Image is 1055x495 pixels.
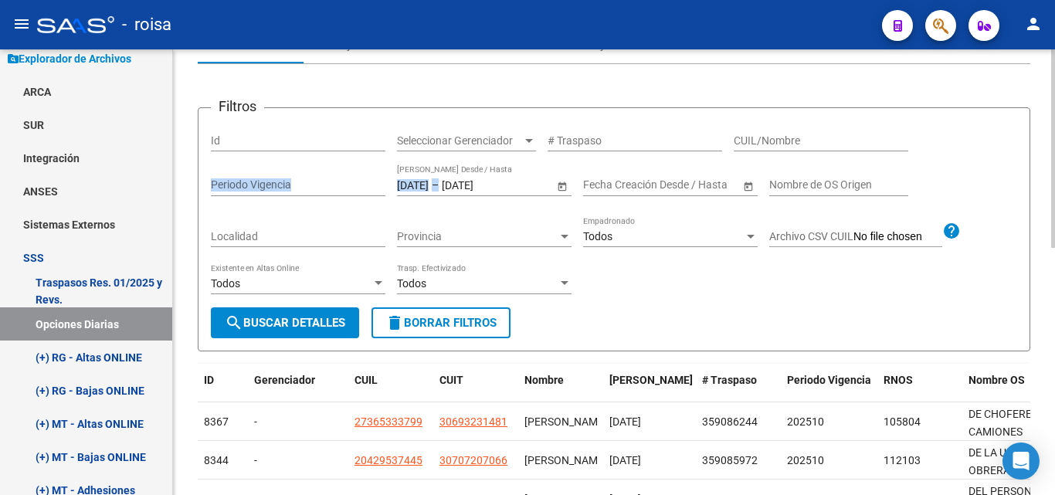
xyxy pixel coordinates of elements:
datatable-header-cell: Fecha Traspaso [603,364,696,415]
span: 8367 [204,415,229,428]
span: Buscar Detalles [225,316,345,330]
datatable-header-cell: RNOS [877,364,962,415]
span: # Traspaso [702,374,757,386]
mat-icon: delete [385,314,404,332]
datatable-header-cell: Nombre [518,364,603,415]
mat-icon: help [942,222,961,240]
input: Fecha fin [442,178,517,192]
button: Borrar Filtros [371,307,511,338]
button: Open calendar [554,178,570,194]
span: 30707207066 [439,454,507,466]
datatable-header-cell: CUIT [433,364,518,415]
datatable-header-cell: Periodo Vigencia [781,364,877,415]
datatable-header-cell: # Traspaso [696,364,781,415]
span: Nombre OS [968,374,1025,386]
span: 112103 [884,454,921,466]
button: Buscar Detalles [211,307,359,338]
span: [PERSON_NAME] [609,374,693,386]
span: 202510 [787,415,824,428]
span: [PERSON_NAME] [524,454,607,466]
span: 8344 [204,454,229,466]
div: [DATE] [609,452,690,470]
span: Borrar Filtros [385,316,497,330]
span: 202510 [787,454,824,466]
input: Fecha inicio [397,178,429,192]
span: Provincia [397,230,558,243]
button: Open calendar [740,178,756,194]
span: Explorador de Archivos [8,50,131,67]
span: CUIL [354,374,378,386]
span: 27365333799 [354,415,422,428]
span: Seleccionar Gerenciador [397,134,522,147]
span: Archivo CSV CUIL [769,230,853,242]
span: Todos [211,277,240,290]
span: [PERSON_NAME] [524,415,607,428]
input: Fecha inicio [583,178,639,192]
span: CUIT [439,374,463,386]
datatable-header-cell: Gerenciador [248,364,348,415]
span: 30693231481 [439,415,507,428]
span: RNOS [884,374,913,386]
mat-icon: person [1024,15,1043,33]
span: Todos [583,230,612,242]
input: Archivo CSV CUIL [853,230,942,244]
h3: Filtros [211,96,264,117]
span: - [254,415,257,428]
div: Open Intercom Messenger [1002,442,1040,480]
span: 359085972 [702,454,758,466]
span: Gerenciador [254,374,315,386]
span: ID [204,374,214,386]
span: Periodo Vigencia [787,374,871,386]
span: Todos [397,277,426,290]
span: - [254,454,257,466]
span: 20429537445 [354,454,422,466]
span: 359086244 [702,415,758,428]
input: Fecha fin [653,178,728,192]
datatable-header-cell: ID [198,364,248,415]
span: DE CHOFERES DE CAMIONES [968,408,1053,438]
span: 105804 [884,415,921,428]
mat-icon: menu [12,15,31,33]
span: - roisa [122,8,171,42]
span: – [432,178,439,192]
div: [DATE] [609,413,690,431]
mat-icon: search [225,314,243,332]
datatable-header-cell: CUIL [348,364,433,415]
span: Nombre [524,374,564,386]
